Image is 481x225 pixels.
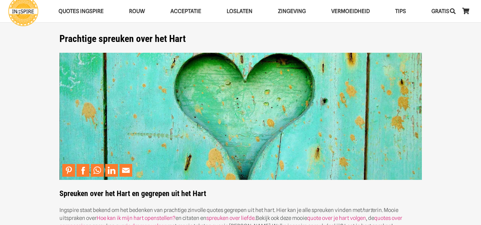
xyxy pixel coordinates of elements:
[91,164,105,177] li: WhatsApp
[59,33,422,44] h1: Prachtige spreuken over het Hart
[382,3,419,19] a: TIPSTIPS Menu
[362,207,372,213] em: hart
[129,8,145,14] span: ROUW
[105,164,120,177] li: LinkedIn
[59,53,422,198] strong: Spreuken over het Hart en gegrepen uit het Hart
[446,3,459,19] a: Zoeken
[59,53,422,180] img: Mooie woorden over het Hart - www.ingspire.nl
[120,164,134,177] li: Email This
[105,164,118,177] a: Share to LinkedIn
[307,215,366,221] a: quote over je hart volgen
[170,8,201,14] span: Acceptatie
[62,164,75,177] a: Pin to Pinterest
[319,3,382,19] a: VERMOEIDHEIDVERMOEIDHEID Menu
[158,3,214,19] a: AcceptatieAcceptatie Menu
[227,8,252,14] span: Loslaten
[116,3,158,19] a: ROUWROUW Menu
[97,215,175,221] a: Hoe kan ik mijn hart openstellen?
[206,215,256,221] a: spreuken over liefde.
[395,8,406,14] span: TIPS
[331,8,370,14] span: VERMOEIDHEID
[62,164,77,177] li: Pinterest
[58,8,104,14] span: QUOTES INGSPIRE
[120,164,132,177] a: Mail to Email This
[214,3,265,19] a: LoslatenLoslaten Menu
[265,3,319,19] a: ZingevingZingeving Menu
[77,164,89,177] a: Share to Facebook
[431,8,449,14] span: GRATIS
[91,164,104,177] a: Share to WhatsApp
[46,3,116,19] a: QUOTES INGSPIREQUOTES INGSPIRE Menu
[419,3,462,19] a: GRATISGRATIS Menu
[77,164,91,177] li: Facebook
[278,8,306,14] span: Zingeving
